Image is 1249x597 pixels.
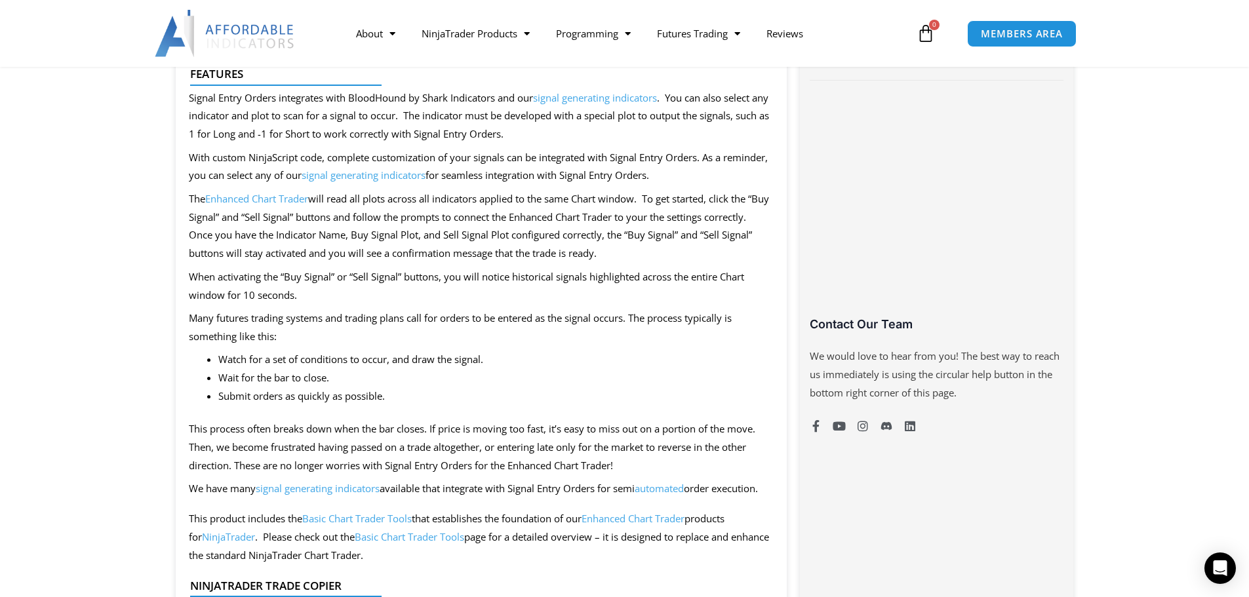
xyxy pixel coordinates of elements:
[753,18,816,48] a: Reviews
[218,369,774,387] li: Wait for the bar to close.
[189,420,774,475] p: This process often breaks down when the bar closes. If price is moving too fast, it’s easy to mis...
[218,387,774,406] li: Submit orders as quickly as possible.
[256,482,380,495] a: signal generating indicators
[302,168,426,182] a: signal generating indicators
[635,482,684,495] a: automated
[897,14,955,52] a: 0
[810,97,1063,326] iframe: Customer reviews powered by Trustpilot
[380,482,758,495] span: available that integrate with Signal Entry Orders for semi order execution.
[189,510,774,565] p: This product includes the that establishes the foundation of our products for . Please check out ...
[981,29,1063,39] span: MEMBERS AREA
[408,18,543,48] a: NinjaTrader Products
[644,18,753,48] a: Futures Trading
[543,18,644,48] a: Programming
[810,317,1063,332] h3: Contact Our Team
[218,351,774,369] li: Watch for a set of conditions to occur, and draw the signal.
[189,309,774,346] p: Many futures trading systems and trading plans call for orders to be entered as the signal occurs...
[189,270,744,301] span: When activating the “Buy Signal” or “Sell Signal” buttons, you will notice historical signals hig...
[189,149,774,185] p: With custom NinjaScript code, complete customization of your signals can be integrated with Signa...
[189,89,774,144] p: Signal Entry Orders integrates with BloodHound by Shark Indicators and our . You can also select ...
[810,347,1063,402] p: We would love to hear from you! The best way to reach us immediately is using the circular help b...
[205,192,308,205] a: Enhanced Chart Trader
[582,512,684,525] a: Enhanced Chart Trader
[190,67,763,81] h4: Features
[202,530,255,543] a: NinjaTrader
[426,168,649,182] span: for seamless integration with Signal Entry Orders.
[189,482,256,495] span: We have many
[343,18,913,48] nav: Menu
[1204,552,1236,584] div: Open Intercom Messenger
[302,512,412,525] a: Basic Chart Trader Tools
[190,579,763,592] h4: NinjaTrader Trade Copier
[355,530,464,543] a: Basic Chart Trader Tools
[343,18,408,48] a: About
[155,10,296,57] img: LogoAI | Affordable Indicators – NinjaTrader
[929,20,940,30] span: 0
[189,192,769,260] span: The will read all plots across all indicators applied to the same Chart window. To get started, c...
[967,20,1077,47] a: MEMBERS AREA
